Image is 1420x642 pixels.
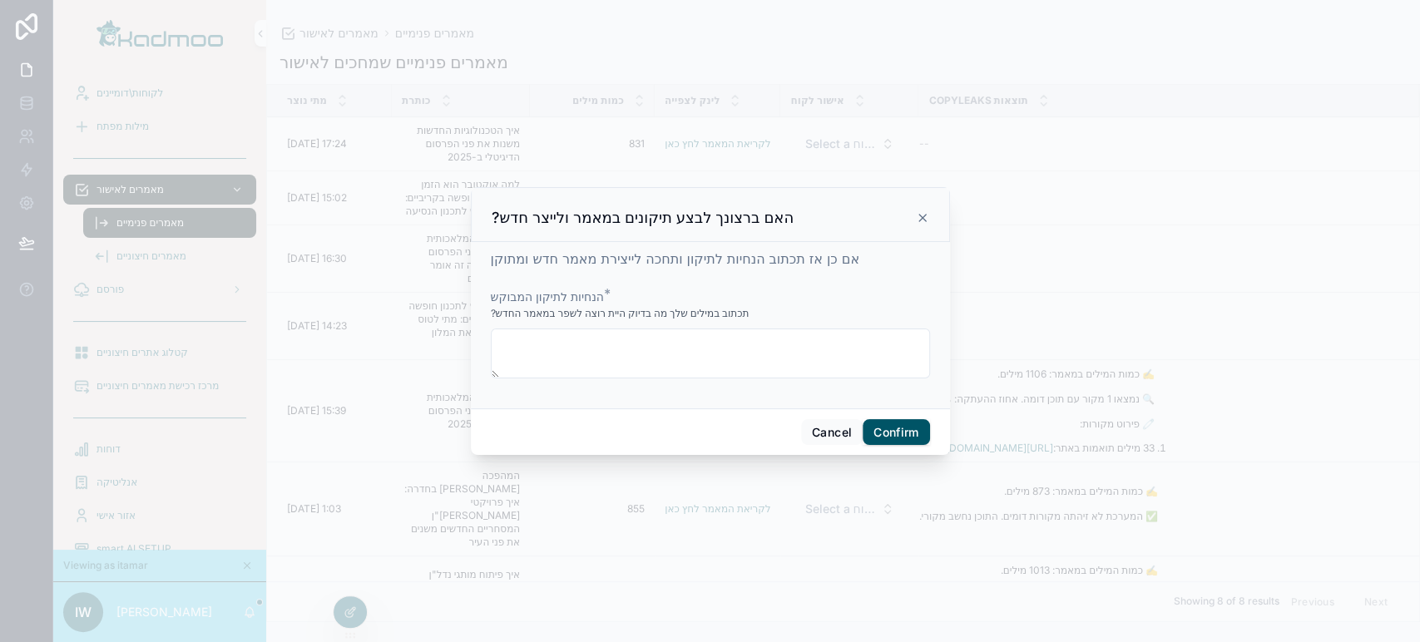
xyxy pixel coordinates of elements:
[492,208,794,228] h3: האם ברצונך לבצע תיקונים במאמר ולייצר חדש?
[863,419,929,446] button: Confirm
[491,250,859,267] span: אם כן אז תכתוב הנחיות לתיקון ותחכה לייצירת מאמר חדש ומתוקן
[491,289,604,304] span: הנחיות לתיקון המבוקש
[491,307,750,320] span: תכתוב במילים שלך מה בדיוק היית רוצה לשפר במאמר החדש?
[801,419,863,446] button: Cancel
